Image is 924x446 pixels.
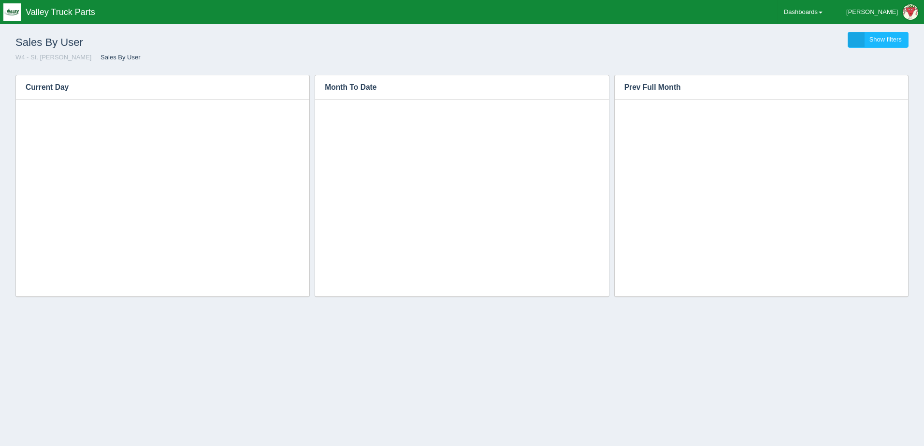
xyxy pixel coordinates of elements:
h3: Month To Date [315,75,594,99]
a: Show filters [848,32,909,48]
div: [PERSON_NAME] [846,2,898,22]
img: Profile Picture [903,4,918,20]
h3: Current Day [16,75,280,99]
img: q1blfpkbivjhsugxdrfq.png [3,3,21,21]
span: Show filters [869,36,902,43]
h3: Prev Full Month [615,75,894,99]
a: W4 - St. [PERSON_NAME] [15,54,91,61]
li: Sales By User [93,53,140,62]
span: Valley Truck Parts [26,7,95,17]
h1: Sales By User [15,32,462,53]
